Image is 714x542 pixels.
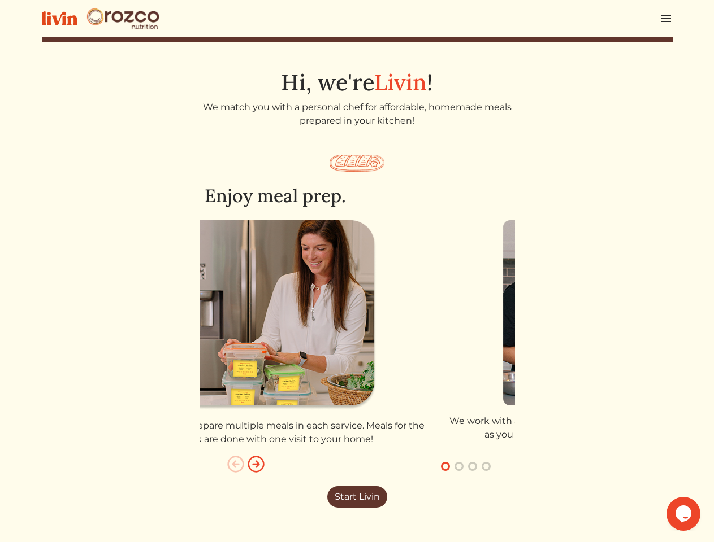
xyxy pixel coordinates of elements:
[659,12,673,25] img: menu_hamburger-cb6d353cf0ecd9f46ceae1c99ecbeb4a00e71ca567a856bd81f57e9d8c17bb26.svg
[118,419,433,446] p: Your chef will prepare multiple meals in each service. Meals for the week are done with one visit...
[42,11,77,25] img: livin-logo-a0d97d1a881af30f6274990eb6222085a2533c92bbd1e4f22c21b4f0d0e3210c.svg
[174,220,377,410] img: enjoy_meal_prep-36db4eeefb09911d9b3119a13cdedac3264931b53eb4974d467b597d59b39c6d.png
[118,185,433,207] h2: Enjoy meal prep.
[247,455,265,473] img: arrow_right_circle-0c737bc566e65d76d80682a015965e9d48686a7e0252d16461ad7fdad8d1263b.svg
[200,100,515,128] p: We match you with a personal chef for affordable, homemade meals prepared in your kitchen!
[42,69,673,96] h1: Hi, we're !
[330,155,384,172] img: salmon_plate-7b7466995c04d3751ae4af77f50094417e75221c2a488d61e9b9888cdcba9572.svg
[503,220,701,405] img: try_chefs-507d21520d5c4ade5bbfe40f59efaeedb24c255d6ecf17fe6a5879f8a58da189.png
[667,497,703,531] iframe: chat widget
[374,68,427,97] span: Livin
[86,7,160,30] img: Orozco Nutrition
[327,486,387,508] a: Start Livin
[227,455,245,473] img: arrow_left_circle-e85112c684eda759d60b36925cadc85fc21d73bdafaa37c14bdfe87aa8b63651.svg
